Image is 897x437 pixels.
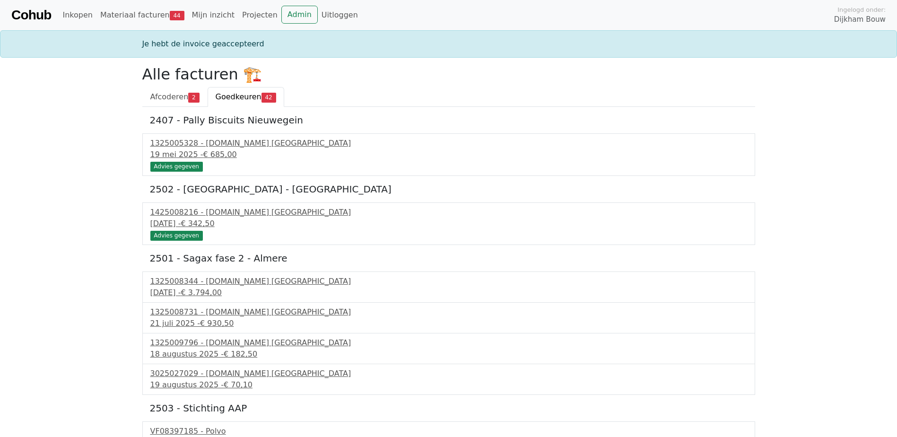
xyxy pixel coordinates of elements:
a: Uitloggen [318,6,362,25]
a: 1425008216 - [DOMAIN_NAME] [GEOGRAPHIC_DATA][DATE] -€ 342,50 Advies gegeven [150,207,747,239]
span: € 3.794,00 [181,288,222,297]
div: Je hebt de invoice geaccepteerd [137,38,761,50]
div: 1325009796 - [DOMAIN_NAME] [GEOGRAPHIC_DATA] [150,337,747,349]
a: 3025027029 - [DOMAIN_NAME] [GEOGRAPHIC_DATA]19 augustus 2025 -€ 70,10 [150,368,747,391]
span: 2 [188,93,199,102]
a: Admin [281,6,318,24]
span: Ingelogd onder: [837,5,886,14]
a: Mijn inzicht [188,6,239,25]
span: € 930,50 [200,319,234,328]
span: € 685,00 [203,150,236,159]
a: 1325009796 - [DOMAIN_NAME] [GEOGRAPHIC_DATA]18 augustus 2025 -€ 182,50 [150,337,747,360]
span: € 182,50 [224,350,257,358]
a: 1325008344 - [DOMAIN_NAME] [GEOGRAPHIC_DATA][DATE] -€ 3.794,00 [150,276,747,298]
div: 1325008344 - [DOMAIN_NAME] [GEOGRAPHIC_DATA] [150,276,747,287]
span: Dijkham Bouw [834,14,886,25]
span: € 342,50 [181,219,214,228]
a: 1325005328 - [DOMAIN_NAME] [GEOGRAPHIC_DATA]19 mei 2025 -€ 685,00 Advies gegeven [150,138,747,170]
div: 18 augustus 2025 - [150,349,747,360]
h2: Alle facturen 🏗️ [142,65,755,83]
span: Goedkeuren [216,92,261,101]
div: 1325008731 - [DOMAIN_NAME] [GEOGRAPHIC_DATA] [150,306,747,318]
a: Projecten [238,6,281,25]
div: [DATE] - [150,218,747,229]
a: Afcoderen2 [142,87,208,107]
a: Goedkeuren42 [208,87,284,107]
div: [DATE] - [150,287,747,298]
a: Inkopen [59,6,96,25]
a: Cohub [11,4,51,26]
h5: 2502 - [GEOGRAPHIC_DATA] - [GEOGRAPHIC_DATA] [150,184,748,195]
div: Advies gegeven [150,162,203,171]
a: 1325008731 - [DOMAIN_NAME] [GEOGRAPHIC_DATA]21 juli 2025 -€ 930,50 [150,306,747,329]
div: 1425008216 - [DOMAIN_NAME] [GEOGRAPHIC_DATA] [150,207,747,218]
div: 1325005328 - [DOMAIN_NAME] [GEOGRAPHIC_DATA] [150,138,747,149]
h5: 2407 - Pally Biscuits Nieuwegein [150,114,748,126]
div: 19 augustus 2025 - [150,379,747,391]
h5: 2503 - Stichting AAP [150,402,748,414]
span: 44 [170,11,184,20]
div: 3025027029 - [DOMAIN_NAME] [GEOGRAPHIC_DATA] [150,368,747,379]
div: 19 mei 2025 - [150,149,747,160]
span: Afcoderen [150,92,189,101]
div: 21 juli 2025 - [150,318,747,329]
span: 42 [261,93,276,102]
a: Materiaal facturen44 [96,6,188,25]
div: Advies gegeven [150,231,203,240]
span: € 70,10 [224,380,253,389]
div: VF08397185 - Polvo [150,426,747,437]
h5: 2501 - Sagax fase 2 - Almere [150,253,748,264]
